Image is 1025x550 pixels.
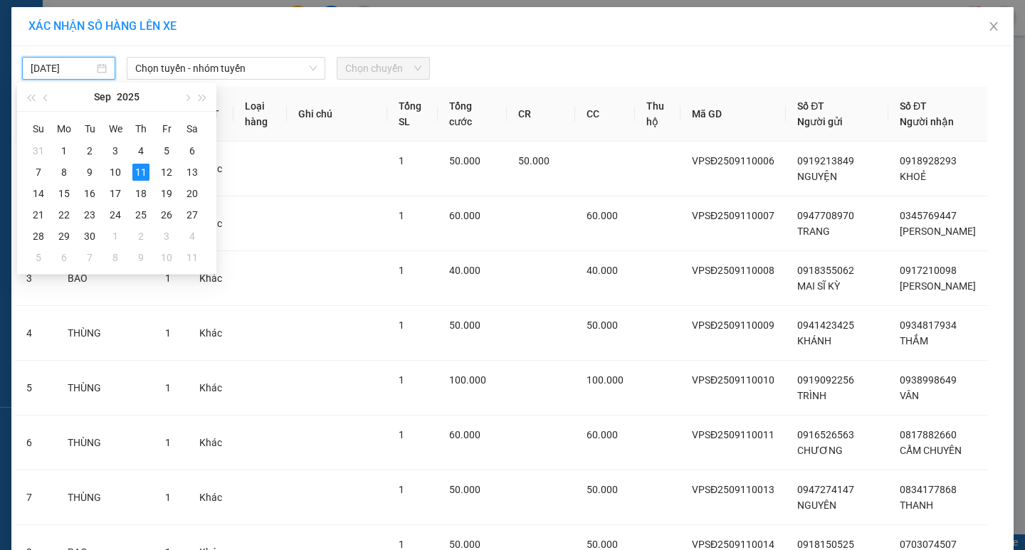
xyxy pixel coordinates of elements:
span: 0918928293 [900,155,957,166]
div: 3 [158,228,175,245]
span: 100.000 [587,374,624,386]
td: 2025-09-15 [51,183,77,204]
span: 1 [399,374,404,386]
span: 1 [399,319,404,331]
td: 2025-09-06 [179,140,205,162]
th: Th [128,117,154,140]
td: 2025-09-01 [51,140,77,162]
th: STT [15,87,56,142]
td: 2025-10-10 [154,247,179,268]
div: 4 [184,228,201,245]
div: 9 [132,249,149,266]
span: 1 [399,539,404,550]
td: 2025-09-29 [51,226,77,247]
div: 20 [184,185,201,202]
td: BAO [56,251,154,306]
span: KHOẺ [900,171,926,182]
span: Số ĐT [900,100,927,112]
td: 2025-09-17 [102,183,128,204]
span: VPSĐ2509110009 [692,319,774,331]
span: 50.000 [449,539,480,550]
span: 0917210098 [900,265,957,276]
span: 1 [165,382,171,393]
span: VPSĐ2509110008 [692,265,774,276]
td: 2025-09-25 [128,204,154,226]
span: NGUYỆN [797,171,837,182]
div: 1 [56,142,73,159]
span: THẮM [900,335,928,347]
td: 1 [15,142,56,196]
div: 12 [158,164,175,181]
td: 2 [15,196,56,251]
span: 50.000 [587,539,618,550]
span: 40.000 [449,265,480,276]
div: 5 [30,249,47,266]
div: 11 [184,249,201,266]
span: TRÌNH [797,390,826,401]
span: 40.000 [587,265,618,276]
td: 2025-10-05 [26,247,51,268]
span: 50.000 [449,484,480,495]
button: Sep [94,83,111,111]
div: 24 [107,206,124,223]
span: 0703074507 [900,539,957,550]
span: TRANG [797,226,830,237]
td: 2025-10-08 [102,247,128,268]
td: 2025-09-14 [26,183,51,204]
span: 50.000 [587,319,618,331]
th: Su [26,117,51,140]
td: 2025-08-31 [26,140,51,162]
div: 6 [184,142,201,159]
div: 13 [184,164,201,181]
span: CẨM CHUYÊN [900,445,962,456]
span: 0947708970 [797,210,854,221]
div: 19 [158,185,175,202]
div: 7 [81,249,98,266]
span: 1 [399,155,404,166]
td: 6 [15,416,56,470]
th: CR [507,87,575,142]
span: 1 [399,265,404,276]
th: Loại hàng [233,87,287,142]
div: 22 [56,206,73,223]
th: Sa [179,117,205,140]
th: Tu [77,117,102,140]
span: CHƯƠNG [797,445,843,456]
div: 5 [158,142,175,159]
div: 29 [56,228,73,245]
div: 28 [30,228,47,245]
span: 0817882660 [900,429,957,440]
td: 2025-09-27 [179,204,205,226]
td: 2025-10-07 [77,247,102,268]
span: 0919092256 [797,374,854,386]
td: THÙNG [56,470,154,525]
td: THÙNG [56,416,154,470]
td: 2025-10-02 [128,226,154,247]
div: 1 [107,228,124,245]
td: 2025-10-11 [179,247,205,268]
span: 1 [165,437,171,448]
span: 0941423425 [797,319,854,331]
div: 10 [107,164,124,181]
th: Mo [51,117,77,140]
span: 0834177868 [900,484,957,495]
div: 16 [81,185,98,202]
div: 25 [132,206,149,223]
button: 2025 [117,83,140,111]
div: 17 [107,185,124,202]
button: Close [974,7,1014,47]
span: 1 [399,210,404,221]
th: Fr [154,117,179,140]
div: 27 [184,206,201,223]
td: 2025-10-04 [179,226,205,247]
span: KHÁNH [797,335,831,347]
td: 2025-09-09 [77,162,102,183]
div: 31 [30,142,47,159]
div: 8 [56,164,73,181]
span: Chọn chuyến [345,58,421,79]
div: 10 [158,249,175,266]
td: Khác [188,251,233,306]
td: 2025-09-20 [179,183,205,204]
td: 2025-09-10 [102,162,128,183]
td: 5 [15,361,56,416]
